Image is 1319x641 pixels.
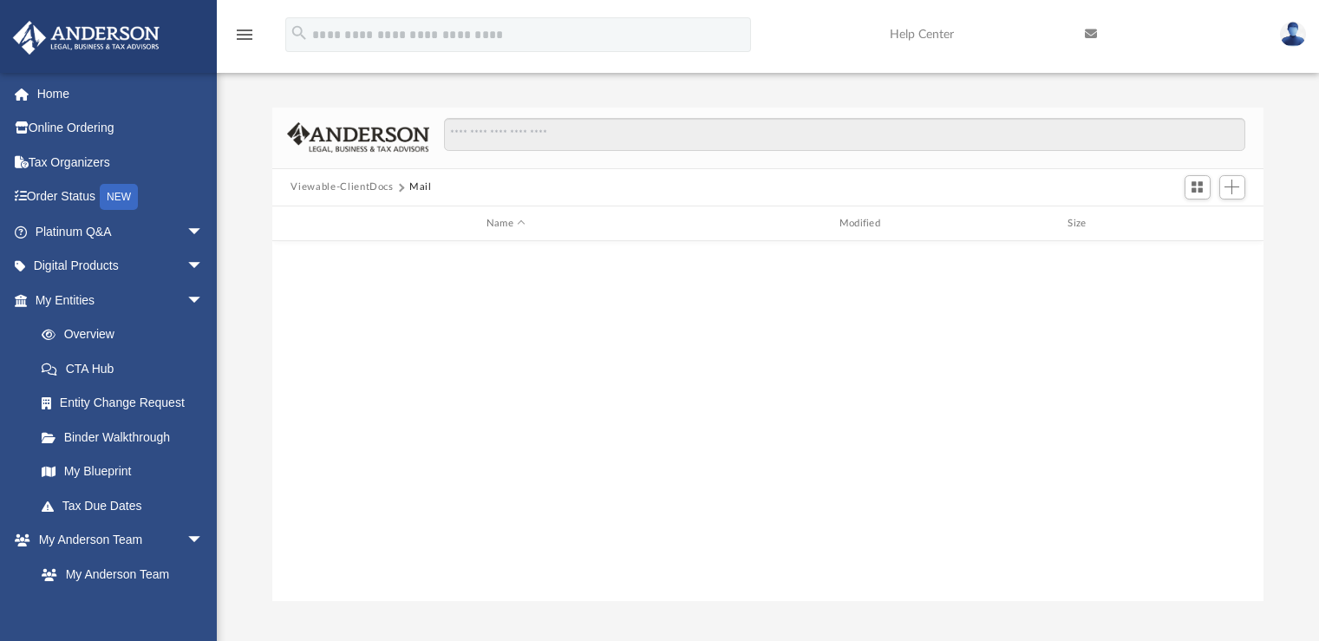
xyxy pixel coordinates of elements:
[1280,22,1306,47] img: User Pic
[24,455,221,489] a: My Blueprint
[12,283,230,317] a: My Entitiesarrow_drop_down
[688,216,1037,232] div: Modified
[12,214,230,249] a: Platinum Q&Aarrow_drop_down
[279,216,323,232] div: id
[234,24,255,45] i: menu
[24,351,230,386] a: CTA Hub
[1185,175,1211,199] button: Switch to Grid View
[291,180,393,195] button: Viewable-ClientDocs
[24,420,230,455] a: Binder Walkthrough
[186,283,221,318] span: arrow_drop_down
[272,241,1264,600] div: grid
[24,557,212,592] a: My Anderson Team
[330,216,680,232] div: Name
[290,23,309,43] i: search
[234,33,255,45] a: menu
[24,488,230,523] a: Tax Due Dates
[186,214,221,250] span: arrow_drop_down
[100,184,138,210] div: NEW
[12,145,230,180] a: Tax Organizers
[186,249,221,285] span: arrow_drop_down
[186,523,221,559] span: arrow_drop_down
[24,386,230,421] a: Entity Change Request
[409,180,432,195] button: Mail
[1219,175,1245,199] button: Add
[12,180,230,215] a: Order StatusNEW
[12,76,230,111] a: Home
[1045,216,1114,232] div: Size
[24,317,230,352] a: Overview
[12,111,230,146] a: Online Ordering
[12,249,230,284] a: Digital Productsarrow_drop_down
[1122,216,1244,232] div: id
[8,21,165,55] img: Anderson Advisors Platinum Portal
[12,523,221,558] a: My Anderson Teamarrow_drop_down
[444,118,1244,151] input: Search files and folders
